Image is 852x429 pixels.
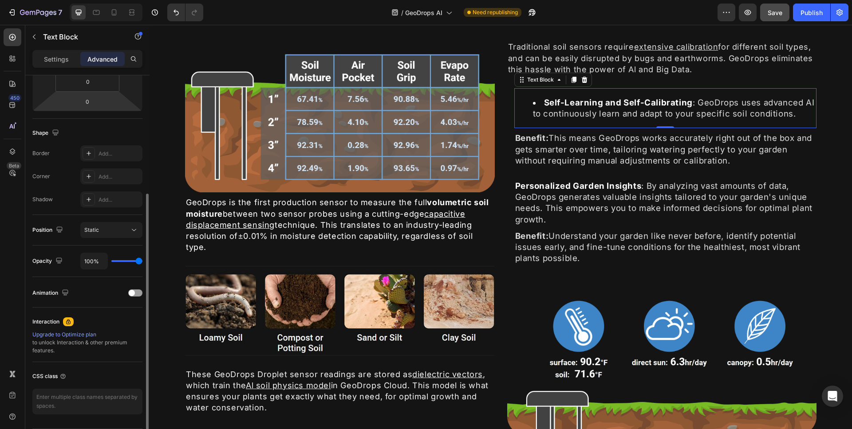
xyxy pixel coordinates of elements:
p: Settings [44,55,69,64]
span: GeoDrops AI [405,8,442,17]
span: / [401,8,403,17]
div: to unlock Interaction & other premium features. [32,331,142,355]
strong: Benefit: [366,206,399,216]
strong: Benefit: [366,108,399,118]
div: Beta [7,162,21,169]
div: Upgrade to Optimize plan [32,331,142,339]
div: Position [32,224,65,236]
div: Rich Text Editor. Editing area: main [365,63,667,103]
div: Shape [32,127,61,139]
input: 0 [79,95,96,108]
span: Understand your garden like never before, identify potential issues early, and fine-tune conditio... [366,206,651,238]
div: Corner [32,172,50,180]
button: Publish [793,4,830,21]
div: Add... [99,150,140,158]
div: Text Block [376,51,406,59]
span: : By analyzing vast amounts of data, GeoDrops generates valuable insights tailored to your garden... [366,156,663,200]
button: Save [760,4,789,21]
div: Animation [32,287,71,299]
div: Border [32,149,50,157]
p: Traditional soil sensors require for different soil types, and can be easily disrupted by bugs an... [359,16,667,50]
div: Shadow [32,195,53,203]
button: Static [80,222,142,238]
div: Add... [99,196,140,204]
a: dielectric vectors [263,345,333,354]
div: Publish [801,8,823,17]
div: Undo/Redo [167,4,203,21]
p: Text Block [43,31,118,42]
a: Al soil physics model [96,356,181,365]
div: Rich Text Editor. Editing area: main [358,16,667,51]
p: 7 [58,7,62,18]
p: Advanced [87,55,118,64]
div: Open Intercom Messenger [822,386,843,407]
div: Opacity [32,255,64,267]
button: 7 [4,4,66,21]
strong: Self-Learning and Self-Calibrating [394,73,543,83]
span: This means GeoDrops works accurately right out of the box and gets smarter over time, tailoring w... [366,108,663,140]
div: 450 [8,94,21,101]
div: Interaction [32,318,59,326]
div: CSS class [32,372,67,380]
span: Static [84,226,99,233]
img: [object Object] [358,261,667,410]
input: 0px [79,75,97,88]
iframe: Design area [150,25,852,429]
span: Save [768,9,782,16]
span: Need republishing [473,8,518,16]
a: extensive calibration [485,17,569,27]
input: Auto [81,253,107,269]
div: Add... [99,173,140,181]
strong: Personalized Garden Insights [366,156,492,166]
